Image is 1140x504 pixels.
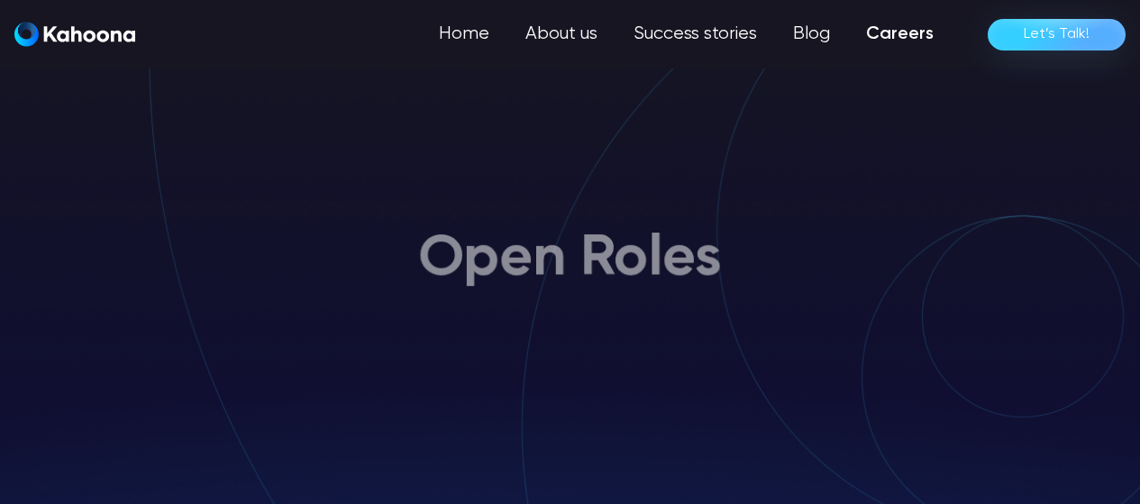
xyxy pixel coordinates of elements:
[848,16,952,52] a: Careers
[616,16,775,52] a: Success stories
[418,227,722,290] h1: Open Roles
[1024,20,1090,49] div: Let’s Talk!
[14,22,135,48] a: home
[988,19,1126,50] a: Let’s Talk!
[775,16,848,52] a: Blog
[14,22,135,47] img: Kahoona logo white
[421,16,507,52] a: Home
[507,16,616,52] a: About us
